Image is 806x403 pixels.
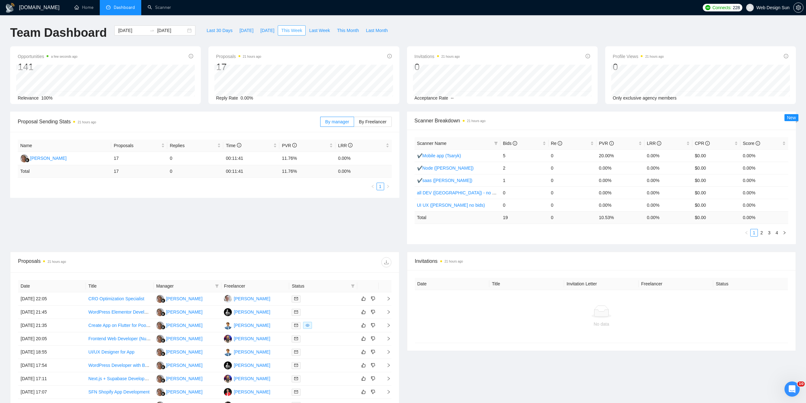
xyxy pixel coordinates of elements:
[215,284,219,288] span: filter
[361,296,366,301] span: like
[705,5,710,10] img: upwork-logo.png
[88,309,170,315] a: WordPress Elementor Developer Needed
[88,296,144,301] a: CRO Optimization Specialist
[745,231,748,235] span: left
[369,183,377,190] li: Previous Page
[224,361,232,369] img: YY
[712,4,731,11] span: Connects:
[74,5,93,10] a: homeHome
[156,336,202,341] a: MC[PERSON_NAME]
[381,310,391,314] span: right
[371,389,375,394] span: dislike
[705,141,710,146] span: info-circle
[10,25,107,40] h1: Team Dashboard
[241,95,253,101] span: 0.00%
[335,165,391,178] td: 0.00 %
[758,229,765,237] li: 2
[360,295,367,302] button: like
[149,28,155,33] span: to
[170,142,216,149] span: Replies
[596,162,644,174] td: 0.00%
[382,260,391,265] span: download
[161,312,165,316] img: gigradar-bm.png
[348,143,352,147] span: info-circle
[216,61,261,73] div: 17
[381,296,391,301] span: right
[282,143,297,148] span: PVR
[415,211,501,224] td: Total
[500,149,549,162] td: 5
[371,349,375,354] span: dislike
[644,149,693,162] td: 0.00%
[551,141,562,146] span: Re
[784,381,800,397] iframe: Intercom live chat
[369,375,377,382] button: dislike
[647,141,662,146] span: LRR
[306,25,333,36] button: Last Week
[294,363,298,367] span: mail
[111,165,167,178] td: 17
[758,229,765,236] a: 2
[161,338,165,343] img: gigradar-bm.png
[794,5,803,10] span: setting
[333,25,362,36] button: This Month
[156,296,202,301] a: MC[PERSON_NAME]
[361,376,366,381] span: like
[224,389,270,394] a: AT[PERSON_NAME]
[692,162,740,174] td: $0.00
[549,149,597,162] td: 0
[236,25,257,36] button: [DATE]
[360,322,367,329] button: like
[88,376,250,381] a: Next.js + Supabase Developer Needed for Site Rebuild with AI and API Integration
[309,27,330,34] span: Last Week
[415,95,448,101] span: Acceptance Rate
[156,348,164,356] img: MC
[156,362,202,367] a: MC[PERSON_NAME]
[371,185,375,188] span: left
[18,118,320,126] span: Proposal Sending Stats
[369,308,377,316] button: dislike
[467,119,486,123] time: 21 hours ago
[216,53,261,60] span: Proposals
[18,165,111,178] td: Total
[260,27,274,34] span: [DATE]
[692,174,740,186] td: $0.00
[564,278,639,290] th: Invitation Letter
[361,363,366,368] span: like
[692,199,740,211] td: $0.00
[161,378,165,383] img: gigradar-bm.png
[166,295,202,302] div: [PERSON_NAME]
[748,5,752,10] span: user
[224,388,232,396] img: AT
[78,120,96,124] time: 21 hours ago
[740,211,789,224] td: 0.00 %
[148,5,171,10] a: searchScanner
[362,25,391,36] button: Last Month
[20,154,28,162] img: MC
[503,141,517,146] span: Bids
[787,115,796,120] span: New
[596,186,644,199] td: 0.00%
[86,280,154,292] th: Title
[224,308,232,316] img: YY
[513,141,517,146] span: info-circle
[733,4,740,11] span: 228
[415,53,460,60] span: Invitations
[596,199,644,211] td: 0.00%
[740,174,789,186] td: 0.00%
[157,27,186,34] input: End date
[292,143,297,147] span: info-circle
[156,309,202,314] a: MC[PERSON_NAME]
[743,229,750,237] button: left
[18,319,86,332] td: [DATE] 21:35
[234,309,270,315] div: [PERSON_NAME]
[118,27,147,34] input: Start date
[154,280,221,292] th: Manager
[337,27,359,34] span: This Month
[278,25,306,36] button: This Week
[644,199,693,211] td: 0.00%
[445,260,463,263] time: 21 hours ago
[18,61,78,73] div: 141
[294,310,298,314] span: mail
[167,165,223,178] td: 0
